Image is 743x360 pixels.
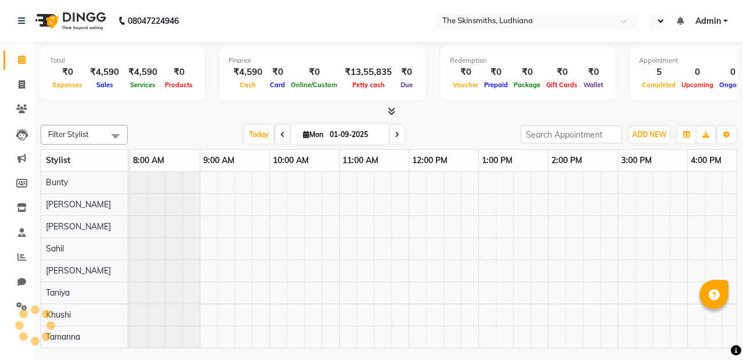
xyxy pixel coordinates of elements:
div: 0 [679,66,716,79]
span: Products [162,81,196,89]
a: 1:00 PM [479,152,515,169]
span: Card [267,81,288,89]
img: logo [30,5,109,37]
span: Upcoming [679,81,716,89]
span: Package [511,81,543,89]
span: Tamanna [46,332,80,342]
span: Completed [639,81,679,89]
span: Cash [237,81,259,89]
span: Services [127,81,158,89]
div: Redemption [450,56,606,66]
span: Online/Custom [288,81,340,89]
span: Sahil [46,243,64,254]
a: 12:00 PM [409,152,450,169]
div: ₹0 [580,66,606,79]
span: Prepaid [481,81,511,89]
div: ₹4,590 [85,66,124,79]
span: [PERSON_NAME] [46,221,111,232]
a: 8:00 AM [130,152,167,169]
a: 4:00 PM [688,152,724,169]
a: 9:00 AM [200,152,237,169]
div: ₹0 [543,66,580,79]
span: Petty cash [349,81,388,89]
a: 10:00 AM [270,152,312,169]
div: ₹0 [288,66,340,79]
span: Today [244,125,273,143]
div: ₹13,55,835 [340,66,396,79]
button: ADD NEW [629,127,669,143]
div: 5 [639,66,679,79]
a: 11:00 AM [340,152,381,169]
span: Bunty [46,177,68,188]
span: [PERSON_NAME] [46,199,111,210]
span: Stylist [46,155,70,165]
span: Admin [695,15,721,27]
span: Sales [93,81,116,89]
span: [PERSON_NAME] [46,265,111,276]
div: ₹0 [481,66,511,79]
span: Expenses [50,81,85,89]
div: ₹0 [50,66,85,79]
div: ₹0 [162,66,196,79]
span: Due [398,81,416,89]
span: Voucher [450,81,481,89]
span: Wallet [580,81,606,89]
a: 3:00 PM [618,152,655,169]
div: ₹0 [396,66,417,79]
span: Khushi [46,309,71,320]
b: 08047224946 [128,5,179,37]
div: ₹0 [511,66,543,79]
input: 2025-09-01 [326,126,384,143]
div: ₹4,590 [124,66,162,79]
span: Filter Stylist [48,129,89,139]
div: ₹0 [267,66,288,79]
a: 2:00 PM [549,152,585,169]
span: Gift Cards [543,81,580,89]
span: ADD NEW [632,130,666,139]
input: Search Appointment [521,125,622,143]
div: Finance [229,56,417,66]
div: ₹4,590 [229,66,267,79]
div: Total [50,56,196,66]
div: ₹0 [450,66,481,79]
span: Taniya [46,287,70,298]
span: Mon [300,130,326,139]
